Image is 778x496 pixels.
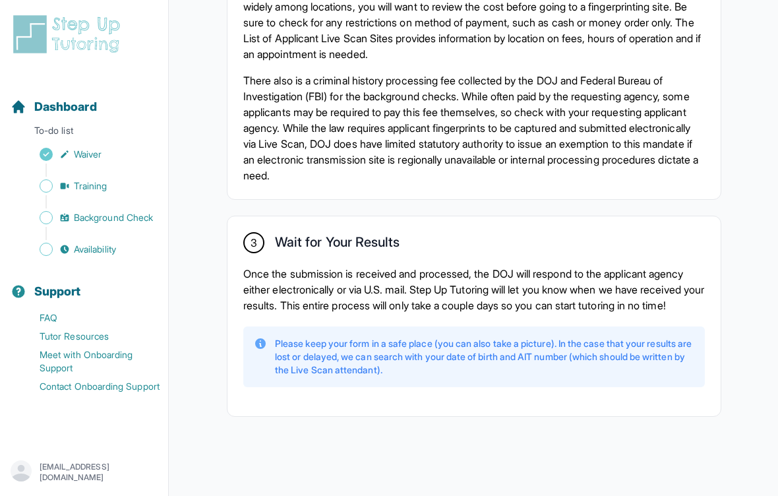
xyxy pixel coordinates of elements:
[243,73,705,183] p: There also is a criminal history processing fee collected by the DOJ and Federal Bureau of Invest...
[74,243,116,256] span: Availability
[11,327,168,346] a: Tutor Resources
[275,337,694,377] p: Please keep your form in a safe place (you can also take a picture). In the case that your result...
[40,462,158,483] p: [EMAIL_ADDRESS][DOMAIN_NAME]
[11,346,168,377] a: Meet with Onboarding Support
[11,309,168,327] a: FAQ
[11,208,168,227] a: Background Check
[275,234,400,255] h2: Wait for Your Results
[74,179,107,193] span: Training
[11,177,168,195] a: Training
[11,240,168,259] a: Availability
[34,98,97,116] span: Dashboard
[11,460,158,484] button: [EMAIL_ADDRESS][DOMAIN_NAME]
[5,261,163,306] button: Support
[251,235,257,251] span: 3
[5,124,163,142] p: To-do list
[11,377,168,396] a: Contact Onboarding Support
[34,282,81,301] span: Support
[11,145,168,164] a: Waiver
[243,266,705,313] p: Once the submission is received and processed, the DOJ will respond to the applicant agency eithe...
[74,211,153,224] span: Background Check
[5,77,163,121] button: Dashboard
[74,148,102,161] span: Waiver
[11,98,97,116] a: Dashboard
[11,13,128,55] img: logo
